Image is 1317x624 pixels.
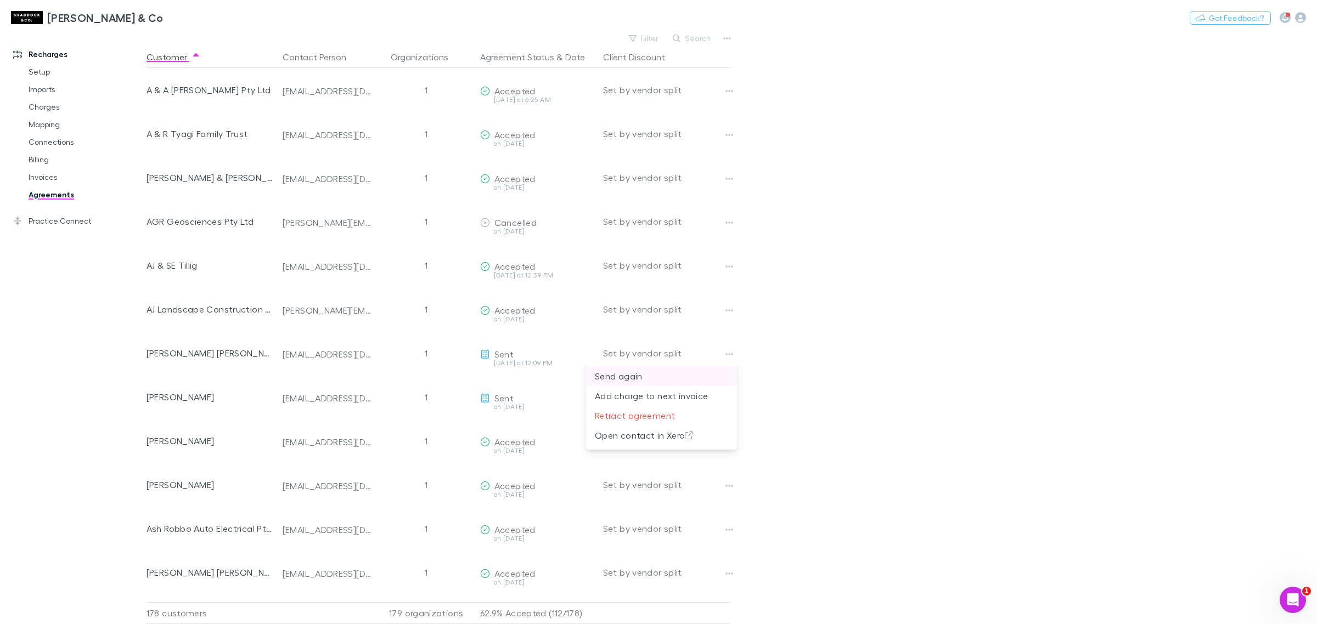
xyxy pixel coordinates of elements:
[586,366,737,386] li: Send again
[1302,587,1311,595] span: 1
[586,426,737,445] li: Open contact in Xero
[1280,587,1306,613] iframe: Intercom live chat
[595,409,728,422] p: Retract agreement
[595,370,728,383] p: Send again
[586,406,737,426] li: Retract agreement
[586,386,737,406] li: Add charge to next invoice
[595,429,728,442] p: Open contact in Xero
[595,389,728,402] p: Add charge to next invoice
[586,429,737,439] a: Open contact in Xero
